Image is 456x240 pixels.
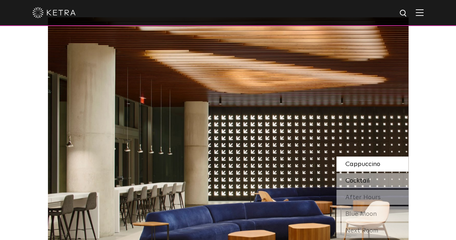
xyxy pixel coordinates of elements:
[336,223,408,238] div: Next Room
[345,210,377,217] span: Blue Moon
[32,7,76,18] img: ketra-logo-2019-white
[345,194,381,200] span: After Hours
[345,177,370,184] span: Cocktail
[416,9,424,16] img: Hamburger%20Nav.svg
[345,161,380,167] span: Cappuccino
[399,9,408,18] img: search icon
